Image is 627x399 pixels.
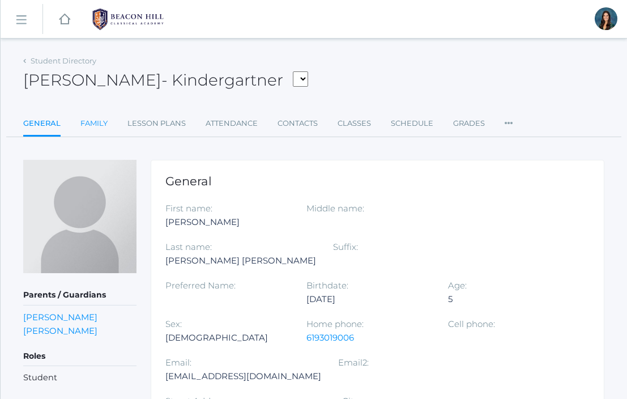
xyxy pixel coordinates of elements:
[31,56,96,65] a: Student Directory
[165,175,590,188] h1: General
[165,319,182,329] label: Sex:
[23,347,137,366] h5: Roles
[453,112,485,135] a: Grades
[165,203,212,214] label: First name:
[127,112,186,135] a: Lesson Plans
[306,319,364,329] label: Home phone:
[448,280,467,291] label: Age:
[23,71,308,90] h2: [PERSON_NAME]
[23,372,137,384] li: Student
[391,112,433,135] a: Schedule
[278,112,318,135] a: Contacts
[306,332,354,343] a: 6193019006
[23,312,97,322] a: [PERSON_NAME]
[333,241,358,252] label: Suffix:
[165,357,191,368] label: Email:
[165,331,289,345] div: [DEMOGRAPHIC_DATA]
[306,292,430,306] div: [DATE]
[23,112,61,137] a: General
[338,112,371,135] a: Classes
[206,112,258,135] a: Attendance
[165,370,321,383] div: [EMAIL_ADDRESS][DOMAIN_NAME]
[338,357,369,368] label: Email2:
[23,286,137,305] h5: Parents / Guardians
[595,7,617,30] div: Jordyn Dewey
[80,112,108,135] a: Family
[165,280,236,291] label: Preferred Name:
[86,5,170,33] img: BHCALogos-05-308ed15e86a5a0abce9b8dd61676a3503ac9727e845dece92d48e8588c001991.png
[306,203,364,214] label: Middle name:
[23,325,97,336] a: [PERSON_NAME]
[448,319,495,329] label: Cell phone:
[165,241,212,252] label: Last name:
[23,160,137,273] img: Ian Serafini Pozzi
[165,215,289,229] div: [PERSON_NAME]
[306,280,348,291] label: Birthdate:
[448,292,572,306] div: 5
[161,70,283,90] span: - Kindergartner
[165,254,316,268] div: [PERSON_NAME] [PERSON_NAME]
